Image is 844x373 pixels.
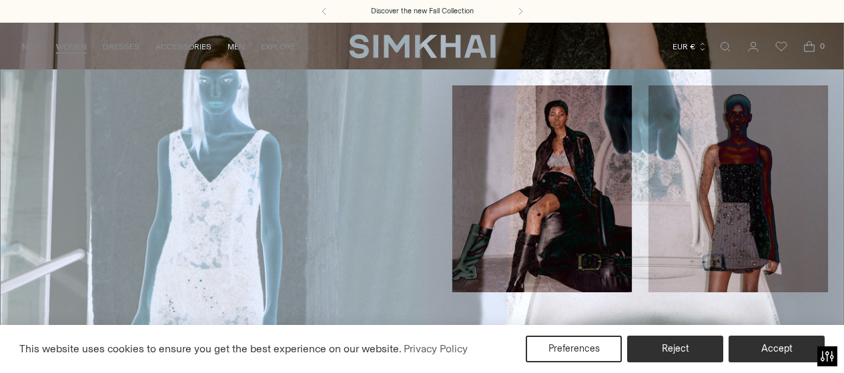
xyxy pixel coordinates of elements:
a: ACCESSORIES [155,32,212,61]
a: SIMKHAI [349,33,496,59]
a: Discover the new Fall Collection [371,6,474,17]
button: Reject [627,336,723,362]
a: MEN [228,32,245,61]
a: Go to the account page [740,33,767,60]
a: Open cart modal [796,33,823,60]
a: WOMEN [56,32,87,61]
button: EUR € [673,32,707,61]
a: Wishlist [768,33,795,60]
button: Preferences [526,336,622,362]
a: EXPLORE [261,32,296,61]
a: DRESSES [103,32,139,61]
span: This website uses cookies to ensure you get the best experience on our website. [19,342,402,355]
a: NEW [22,32,40,61]
span: 0 [816,40,828,52]
a: Privacy Policy (opens in a new tab) [402,339,470,359]
button: Accept [729,336,825,362]
a: Open search modal [712,33,739,60]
